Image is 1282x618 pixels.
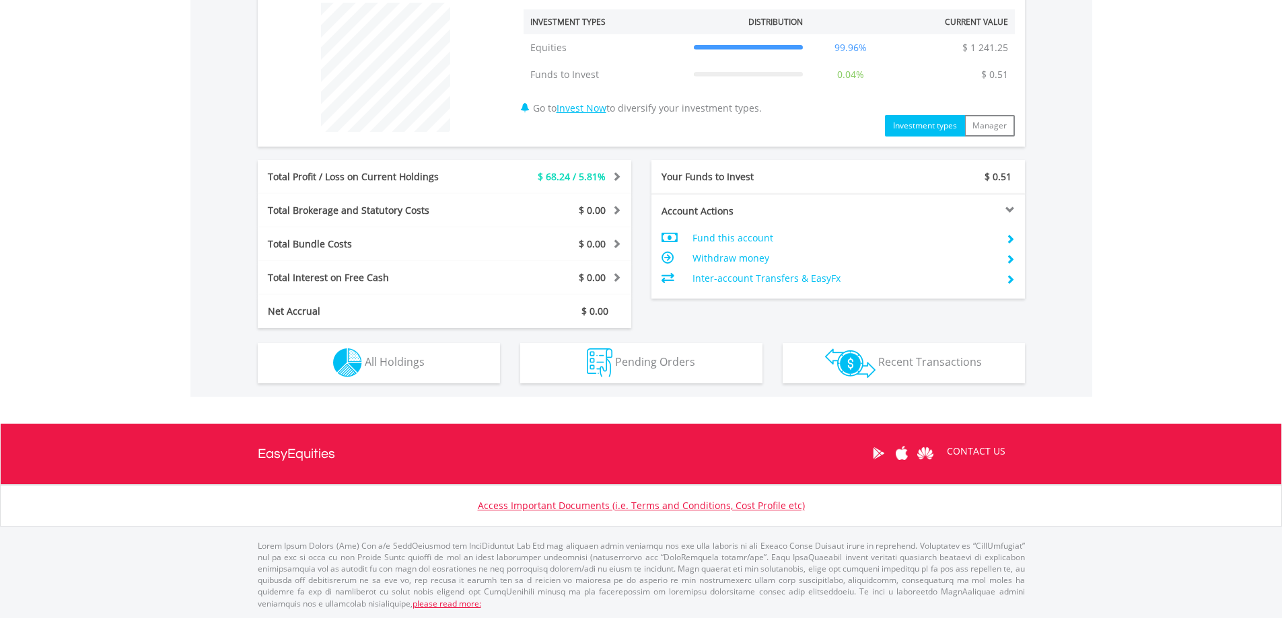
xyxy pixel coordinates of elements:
div: Account Actions [651,204,839,218]
a: CONTACT US [937,432,1015,470]
span: $ 0.00 [579,204,606,217]
span: All Holdings [365,354,425,369]
a: Google Play [867,432,890,474]
div: Total Bundle Costs [258,237,476,251]
a: Apple [890,432,914,474]
span: Recent Transactions [878,354,982,369]
span: $ 0.51 [985,170,1011,183]
button: Recent Transactions [783,343,1025,383]
img: pending_instructions-wht.png [587,348,612,377]
div: Net Accrual [258,305,476,318]
a: Huawei [914,432,937,474]
td: 0.04% [810,61,892,88]
button: Pending Orders [520,343,762,383]
td: Inter-account Transfers & EasyFx [692,268,995,288]
a: Invest Now [557,102,606,114]
div: Distribution [748,16,803,28]
img: holdings-wht.png [333,348,362,377]
span: $ 0.00 [579,237,606,250]
button: Manager [964,115,1015,137]
div: Your Funds to Invest [651,170,839,184]
p: Lorem Ipsum Dolors (Ame) Con a/e SeddOeiusmod tem InciDiduntut Lab Etd mag aliquaen admin veniamq... [258,540,1025,609]
th: Current Value [892,9,1015,34]
span: $ 0.00 [579,271,606,284]
div: Total Brokerage and Statutory Costs [258,204,476,217]
a: please read more: [413,598,481,609]
div: Total Interest on Free Cash [258,271,476,284]
span: $ 68.24 / 5.81% [538,170,606,183]
td: $ 0.51 [974,61,1015,88]
th: Investment Types [524,9,687,34]
button: All Holdings [258,343,500,383]
div: Total Profit / Loss on Current Holdings [258,170,476,184]
td: Withdraw money [692,248,995,268]
td: $ 1 241.25 [956,34,1015,61]
span: $ 0.00 [581,305,608,317]
td: Funds to Invest [524,61,687,88]
a: Access Important Documents (i.e. Terms and Conditions, Cost Profile etc) [478,499,805,512]
img: transactions-zar-wht.png [825,348,876,378]
td: 99.96% [810,34,892,61]
a: EasyEquities [258,424,335,484]
button: Investment types [885,115,965,137]
td: Fund this account [692,228,995,248]
span: Pending Orders [615,354,695,369]
td: Equities [524,34,687,61]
